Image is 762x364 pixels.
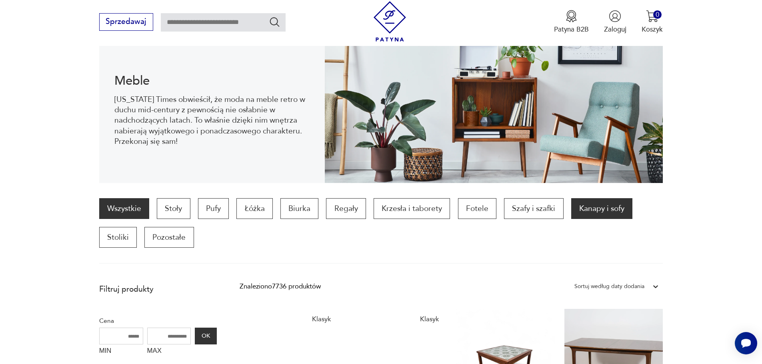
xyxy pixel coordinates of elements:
p: Cena [99,316,217,326]
a: Pozostałe [144,227,194,248]
a: Krzesła i taborety [374,198,450,219]
a: Fotele [458,198,496,219]
label: MAX [147,344,191,360]
button: Patyna B2B [554,10,589,34]
a: Biurka [280,198,318,219]
img: Ikonka użytkownika [609,10,621,22]
p: Filtruj produkty [99,284,217,294]
label: MIN [99,344,143,360]
img: Meble [325,39,663,183]
h1: Meble [114,75,309,87]
button: Szukaj [269,16,280,28]
a: Wszystkie [99,198,149,219]
button: Sprzedawaj [99,13,153,31]
img: Ikona medalu [565,10,578,22]
div: 0 [653,10,662,19]
a: Sprzedawaj [99,19,153,26]
div: Znaleziono 7736 produktów [240,281,321,292]
a: Szafy i szafki [504,198,563,219]
p: Zaloguj [604,25,626,34]
a: Stoły [157,198,190,219]
img: Ikona koszyka [646,10,658,22]
div: Sortuj według daty dodania [574,281,644,292]
a: Ikona medaluPatyna B2B [554,10,589,34]
iframe: Smartsupp widget button [735,332,757,354]
a: Stoliki [99,227,137,248]
p: Koszyk [642,25,663,34]
a: Pufy [198,198,229,219]
button: 0Koszyk [642,10,663,34]
button: Zaloguj [604,10,626,34]
img: Patyna - sklep z meblami i dekoracjami vintage [370,1,410,42]
p: [US_STATE] Times obwieścił, że moda na meble retro w duchu mid-century z pewnością nie osłabnie w... [114,94,309,147]
button: OK [195,328,216,344]
p: Patyna B2B [554,25,589,34]
a: Kanapy i sofy [571,198,632,219]
a: Regały [326,198,366,219]
a: Łóżka [236,198,272,219]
